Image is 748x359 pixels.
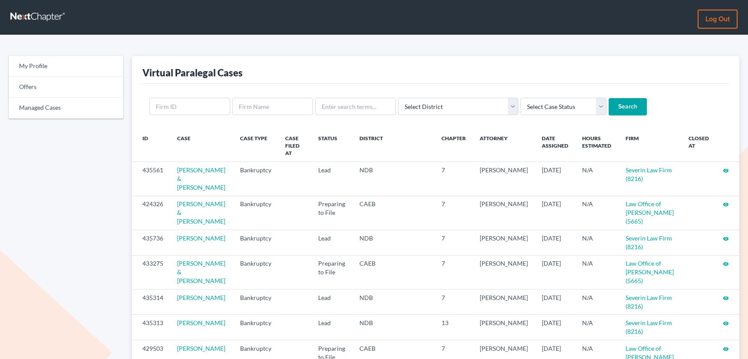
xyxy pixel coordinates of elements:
[435,255,473,289] td: 7
[723,168,729,174] i: visibility
[473,129,535,162] th: Attorney
[311,290,353,315] td: Lead
[535,290,575,315] td: [DATE]
[473,255,535,289] td: [PERSON_NAME]
[170,129,233,162] th: Case
[233,255,278,289] td: Bankruptcy
[311,162,353,196] td: Lead
[619,129,682,162] th: Firm
[177,345,225,352] a: [PERSON_NAME]
[723,200,729,207] a: visibility
[723,260,729,267] a: visibility
[723,319,729,326] a: visibility
[311,129,353,162] th: Status
[723,234,729,242] a: visibility
[132,290,170,315] td: 435314
[535,255,575,289] td: [DATE]
[278,129,312,162] th: Case Filed At
[535,129,575,162] th: Date Assigned
[177,166,225,191] a: [PERSON_NAME] & [PERSON_NAME]
[353,129,435,162] th: District
[315,98,396,115] input: Enter search terms...
[626,319,672,335] a: Severin Law Firm (8216)
[473,230,535,255] td: [PERSON_NAME]
[177,319,225,326] a: [PERSON_NAME]
[9,77,123,98] a: Offers
[575,315,619,340] td: N/A
[177,294,225,301] a: [PERSON_NAME]
[723,166,729,174] a: visibility
[723,320,729,326] i: visibility
[353,196,435,230] td: CAEB
[535,230,575,255] td: [DATE]
[132,162,170,196] td: 435561
[311,255,353,289] td: Preparing to File
[132,315,170,340] td: 435313
[435,196,473,230] td: 7
[575,290,619,315] td: N/A
[435,230,473,255] td: 7
[233,129,278,162] th: Case Type
[353,230,435,255] td: NDB
[626,260,674,284] a: Law Office of [PERSON_NAME] (5665)
[626,200,674,225] a: Law Office of [PERSON_NAME] (5665)
[473,162,535,196] td: [PERSON_NAME]
[233,315,278,340] td: Bankruptcy
[233,196,278,230] td: Bankruptcy
[435,290,473,315] td: 7
[9,98,123,119] a: Managed Cases
[177,200,225,225] a: [PERSON_NAME] & [PERSON_NAME]
[473,196,535,230] td: [PERSON_NAME]
[609,98,647,115] input: Search
[9,56,123,77] a: My Profile
[626,234,672,250] a: Severin Law Firm (8216)
[575,230,619,255] td: N/A
[723,261,729,267] i: visibility
[311,315,353,340] td: Lead
[473,290,535,315] td: [PERSON_NAME]
[575,162,619,196] td: N/A
[132,196,170,230] td: 424326
[132,129,170,162] th: ID
[233,290,278,315] td: Bankruptcy
[435,129,473,162] th: Chapter
[723,345,729,352] a: visibility
[723,236,729,242] i: visibility
[311,196,353,230] td: Preparing to File
[535,315,575,340] td: [DATE]
[435,162,473,196] td: 7
[723,294,729,301] a: visibility
[132,230,170,255] td: 435736
[535,162,575,196] td: [DATE]
[575,129,619,162] th: Hours Estimated
[626,294,672,310] a: Severin Law Firm (8216)
[149,98,230,115] input: Firm ID
[682,129,716,162] th: Closed at
[626,166,672,182] a: Severin Law Firm (8216)
[233,230,278,255] td: Bankruptcy
[723,295,729,301] i: visibility
[698,10,738,29] a: Log out
[575,196,619,230] td: N/A
[353,255,435,289] td: CAEB
[353,162,435,196] td: NDB
[473,315,535,340] td: [PERSON_NAME]
[575,255,619,289] td: N/A
[232,98,313,115] input: Firm Name
[435,315,473,340] td: 13
[142,66,243,79] div: Virtual Paralegal Cases
[723,201,729,207] i: visibility
[353,315,435,340] td: NDB
[177,260,225,284] a: [PERSON_NAME] & [PERSON_NAME]
[177,234,225,242] a: [PERSON_NAME]
[353,290,435,315] td: NDB
[132,255,170,289] td: 433275
[311,230,353,255] td: Lead
[723,346,729,352] i: visibility
[535,196,575,230] td: [DATE]
[233,162,278,196] td: Bankruptcy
